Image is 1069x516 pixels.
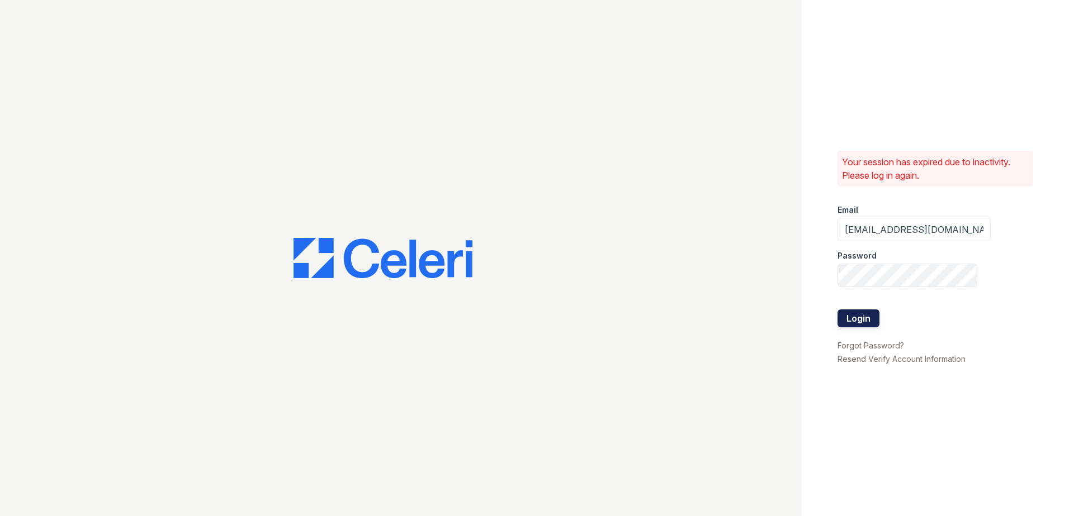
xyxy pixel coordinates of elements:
[838,204,858,216] label: Email
[294,238,472,278] img: CE_Logo_Blue-a8612792a0a2168367f1c8372b55b34899dd931a85d93a1a3d3e32e68fde9ad4.png
[838,354,966,364] a: Resend Verify Account Information
[838,341,904,350] a: Forgot Password?
[842,155,1029,182] p: Your session has expired due to inactivity. Please log in again.
[838,250,877,261] label: Password
[838,309,879,327] button: Login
